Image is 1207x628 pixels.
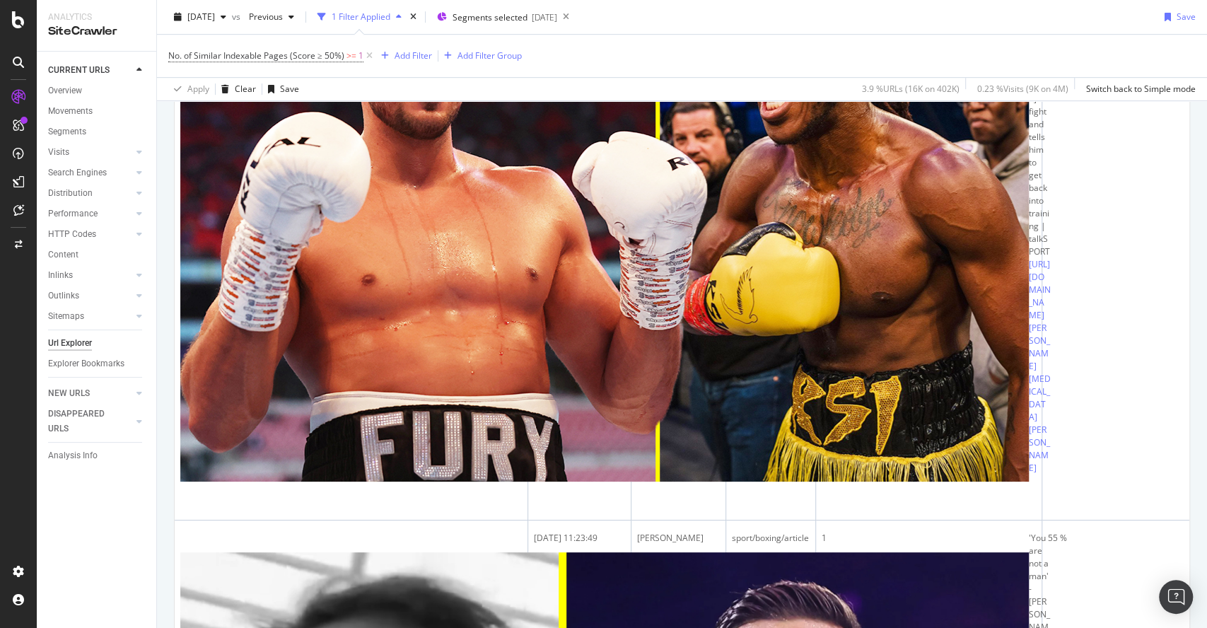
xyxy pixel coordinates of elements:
[407,10,419,24] div: times
[262,78,299,100] button: Save
[48,63,132,78] a: CURRENT URLS
[48,83,82,98] div: Overview
[1159,580,1193,614] div: Open Intercom Messenger
[48,248,146,262] a: Content
[346,50,356,62] span: >=
[48,186,93,201] div: Distribution
[48,145,132,160] a: Visits
[1086,83,1196,95] div: Switch back to Simple mode
[48,336,146,351] a: Url Explorer
[48,227,96,242] div: HTTP Codes
[48,309,132,324] a: Sitemaps
[48,227,132,242] a: HTTP Codes
[243,6,300,28] button: Previous
[534,532,625,545] div: [DATE] 11:23:49
[48,248,78,262] div: Content
[637,532,720,545] div: [PERSON_NAME]
[1048,532,1201,545] div: 55 %
[48,23,145,40] div: SiteCrawler
[48,289,79,303] div: Outlinks
[48,207,98,221] div: Performance
[48,407,119,436] div: DISAPPEARED URLS
[732,532,810,545] div: sport/boxing/article
[48,165,107,180] div: Search Engines
[48,407,132,436] a: DISAPPEARED URLS
[1080,78,1196,100] button: Switch back to Simple mode
[187,11,215,23] span: 2025 Aug. 3rd
[168,50,344,62] span: No. of Similar Indexable Pages (Score ≥ 50%)
[168,78,209,100] button: Apply
[1029,258,1051,474] a: [URL][DOMAIN_NAME][PERSON_NAME][MEDICAL_DATA][PERSON_NAME]
[48,356,124,371] div: Explorer Bookmarks
[48,145,69,160] div: Visits
[1159,6,1196,28] button: Save
[332,11,390,23] div: 1 Filter Applied
[48,289,132,303] a: Outlinks
[977,83,1068,95] div: 0.23 % Visits ( 9K on 4M )
[48,448,98,463] div: Analysis Info
[532,11,557,23] div: [DATE]
[862,83,960,95] div: 3.9 % URLs ( 16K on 402K )
[431,6,557,28] button: Segments selected[DATE]
[48,11,145,23] div: Analytics
[48,104,146,119] a: Movements
[48,386,90,401] div: NEW URLS
[48,207,132,221] a: Performance
[187,83,209,95] div: Apply
[168,6,232,28] button: [DATE]
[48,309,84,324] div: Sitemaps
[48,186,132,201] a: Distribution
[48,268,132,283] a: Inlinks
[1177,11,1196,23] div: Save
[235,83,256,95] div: Clear
[48,165,132,180] a: Search Engines
[48,63,110,78] div: CURRENT URLS
[48,268,73,283] div: Inlinks
[48,336,92,351] div: Url Explorer
[48,124,86,139] div: Segments
[48,124,146,139] a: Segments
[438,47,522,64] button: Add Filter Group
[375,47,432,64] button: Add Filter
[312,6,407,28] button: 1 Filter Applied
[358,46,363,66] span: 1
[243,11,283,23] span: Previous
[48,356,146,371] a: Explorer Bookmarks
[822,532,1036,545] div: 1
[453,11,527,23] span: Segments selected
[48,104,93,119] div: Movements
[48,83,146,98] a: Overview
[216,78,256,100] button: Clear
[395,50,432,62] div: Add Filter
[457,50,522,62] div: Add Filter Group
[48,386,132,401] a: NEW URLS
[280,83,299,95] div: Save
[232,11,243,23] span: vs
[48,448,146,463] a: Analysis Info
